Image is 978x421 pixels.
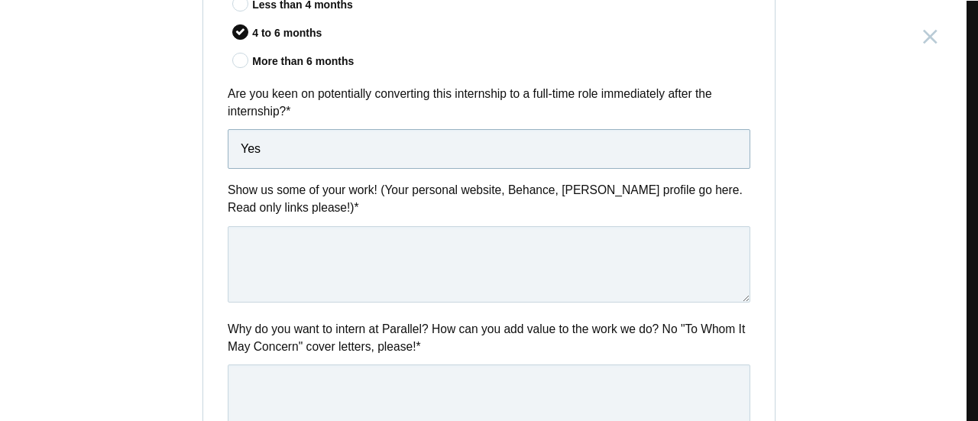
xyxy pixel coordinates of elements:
div: 4 to 6 months [252,25,750,41]
label: Show us some of your work! (Your personal website, Behance, [PERSON_NAME] profile go here. Read o... [228,181,750,217]
label: Why do you want to intern at Parallel? How can you add value to the work we do? No "To Whom It Ma... [228,320,750,356]
label: Are you keen on potentially converting this internship to a full-time role immediately after the ... [228,85,750,121]
div: More than 6 months [252,53,750,70]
